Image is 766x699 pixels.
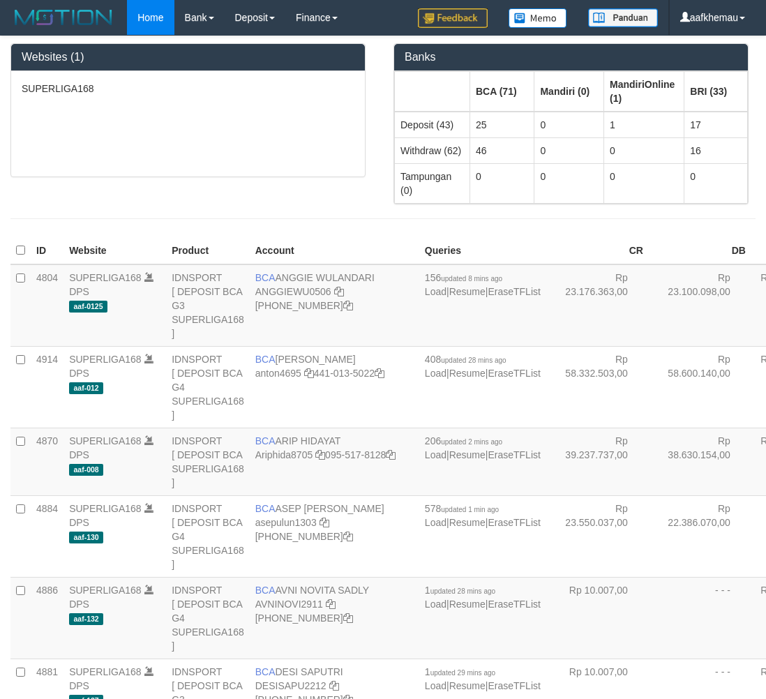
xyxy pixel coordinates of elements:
[334,286,344,297] a: Copy ANGGIEWU0506 to clipboard
[649,428,751,495] td: Rp 38.630.154,00
[449,286,486,297] a: Resume
[69,613,103,625] span: aaf-132
[534,112,604,138] td: 0
[255,435,276,446] span: BCA
[425,503,541,528] span: | |
[69,585,142,596] a: SUPERLIGA168
[63,237,166,264] th: Website
[343,300,353,311] a: Copy 4062213373 to clipboard
[604,112,684,138] td: 1
[649,577,751,659] td: - - -
[31,237,63,264] th: ID
[425,585,541,610] span: | |
[546,495,649,577] td: Rp 23.550.037,00
[166,264,250,347] td: IDNSPORT [ DEPOSIT BCA G3 SUPERLIGA168 ]
[488,599,540,610] a: EraseTFList
[430,669,495,677] span: updated 29 mins ago
[326,599,336,610] a: Copy AVNINOVI2911 to clipboard
[166,428,250,495] td: IDNSPORT [ DEPOSIT BCA SUPERLIGA168 ]
[250,495,419,577] td: ASEP [PERSON_NAME] [PHONE_NUMBER]
[649,237,751,264] th: DB
[449,449,486,460] a: Resume
[31,264,63,347] td: 4804
[649,264,751,347] td: Rp 23.100.098,00
[425,354,506,365] span: 408
[255,272,276,283] span: BCA
[649,495,751,577] td: Rp 22.386.070,00
[546,428,649,495] td: Rp 39.237.737,00
[255,599,323,610] a: AVNINOVI2911
[488,680,540,691] a: EraseTFList
[425,449,446,460] a: Load
[395,112,470,138] td: Deposit (43)
[386,449,396,460] a: Copy 0955178128 to clipboard
[546,346,649,428] td: Rp 58.332.503,00
[546,577,649,659] td: Rp 10.007,00
[10,7,117,28] img: MOTION_logo.png
[509,8,567,28] img: Button%20Memo.svg
[488,517,540,528] a: EraseTFList
[425,368,446,379] a: Load
[320,517,329,528] a: Copy asepulun1303 to clipboard
[488,368,540,379] a: EraseTFList
[255,680,326,691] a: DESISAPU2212
[395,163,470,203] td: Tampungan (0)
[250,428,419,495] td: ARIP HIDAYAT 095-517-8128
[31,577,63,659] td: 4886
[395,137,470,163] td: Withdraw (62)
[488,449,540,460] a: EraseTFList
[69,272,142,283] a: SUPERLIGA168
[250,237,419,264] th: Account
[534,71,604,112] th: Group: activate to sort column ascending
[425,286,446,297] a: Load
[488,286,540,297] a: EraseTFList
[315,449,325,460] a: Copy Ariphida8705 to clipboard
[418,8,488,28] img: Feedback.jpg
[534,163,604,203] td: 0
[63,264,166,347] td: DPS
[255,503,276,514] span: BCA
[255,666,276,677] span: BCA
[63,495,166,577] td: DPS
[588,8,658,27] img: panduan.png
[166,495,250,577] td: IDNSPORT [ DEPOSIT BCA G4 SUPERLIGA168 ]
[546,264,649,347] td: Rp 23.176.363,00
[425,272,502,283] span: 156
[31,346,63,428] td: 4914
[604,137,684,163] td: 0
[250,264,419,347] td: ANGGIE WULANDARI [PHONE_NUMBER]
[63,428,166,495] td: DPS
[441,275,502,283] span: updated 8 mins ago
[449,368,486,379] a: Resume
[69,464,103,476] span: aaf-008
[166,577,250,659] td: IDNSPORT [ DEPOSIT BCA G4 SUPERLIGA168 ]
[441,438,502,446] span: updated 2 mins ago
[470,163,534,203] td: 0
[649,346,751,428] td: Rp 58.600.140,00
[69,666,142,677] a: SUPERLIGA168
[69,532,103,543] span: aaf-130
[425,517,446,528] a: Load
[329,680,339,691] a: Copy DESISAPU2212 to clipboard
[69,301,107,313] span: aaf-0125
[166,237,250,264] th: Product
[430,587,495,595] span: updated 28 mins ago
[255,449,313,460] a: Ariphida8705
[425,435,541,460] span: | |
[684,112,748,138] td: 17
[405,51,737,63] h3: Banks
[395,71,470,112] th: Group: activate to sort column ascending
[449,680,486,691] a: Resume
[375,368,384,379] a: Copy 4410135022 to clipboard
[604,163,684,203] td: 0
[425,272,541,297] span: | |
[255,517,317,528] a: asepulun1303
[69,382,103,394] span: aaf-012
[22,51,354,63] h3: Websites (1)
[69,503,142,514] a: SUPERLIGA168
[425,599,446,610] a: Load
[534,137,604,163] td: 0
[449,599,486,610] a: Resume
[449,517,486,528] a: Resume
[425,666,495,677] span: 1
